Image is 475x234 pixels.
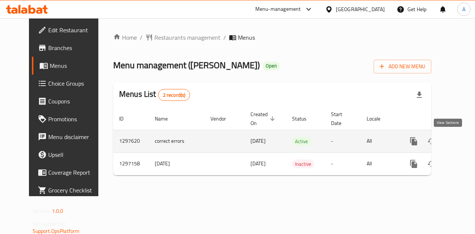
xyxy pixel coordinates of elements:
span: Open [263,63,280,69]
nav: breadcrumb [113,33,431,42]
a: Restaurants management [145,33,220,42]
button: more [405,132,423,150]
span: Locale [367,114,390,123]
td: - [325,152,361,175]
div: [GEOGRAPHIC_DATA] [336,5,385,13]
td: [DATE] [149,152,204,175]
span: Branches [48,43,102,52]
a: Home [113,33,137,42]
span: Menus [50,61,102,70]
li: / [140,33,142,42]
a: Branches [32,39,108,57]
td: All [361,130,399,152]
a: Grocery Checklist [32,181,108,199]
td: 1297620 [113,130,149,152]
a: Promotions [32,110,108,128]
a: Edit Restaurant [32,21,108,39]
button: Add New Menu [374,60,431,73]
button: more [405,155,423,173]
td: All [361,152,399,175]
div: Open [263,62,280,70]
span: Grocery Checklist [48,186,102,195]
a: Upsell [32,146,108,164]
span: Coverage Report [48,168,102,177]
div: Export file [410,86,428,104]
span: Start Date [331,110,352,128]
div: Menu-management [255,5,301,14]
span: [DATE] [250,136,266,146]
a: Menus [32,57,108,75]
span: Choice Groups [48,79,102,88]
td: - [325,130,361,152]
span: ID [119,114,133,123]
a: Choice Groups [32,75,108,92]
span: 2 record(s) [158,92,190,99]
span: Coupons [48,97,102,106]
span: Edit Restaurant [48,26,102,34]
span: [DATE] [250,159,266,168]
span: Restaurants management [154,33,220,42]
div: Total records count [158,89,190,101]
span: Add New Menu [380,62,425,71]
span: A [462,5,465,13]
span: Version: [33,206,51,216]
button: Change Status [423,155,440,173]
span: Active [292,137,311,146]
span: Created On [250,110,277,128]
h2: Menus List [119,89,190,101]
span: Promotions [48,115,102,123]
span: Vendor [210,114,236,123]
span: Menu disclaimer [48,132,102,141]
span: Upsell [48,150,102,159]
a: Coupons [32,92,108,110]
td: 1297158 [113,152,149,175]
span: Status [292,114,316,123]
span: Menus [238,33,255,42]
td: correct errors [149,130,204,152]
span: Inactive [292,160,314,168]
span: Get support on: [33,219,67,228]
a: Menu disclaimer [32,128,108,146]
button: Change Status [423,132,440,150]
li: / [223,33,226,42]
a: Coverage Report [32,164,108,181]
span: Menu management ( [PERSON_NAME] ) [113,57,260,73]
span: Name [155,114,177,123]
span: 1.0.0 [52,206,63,216]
